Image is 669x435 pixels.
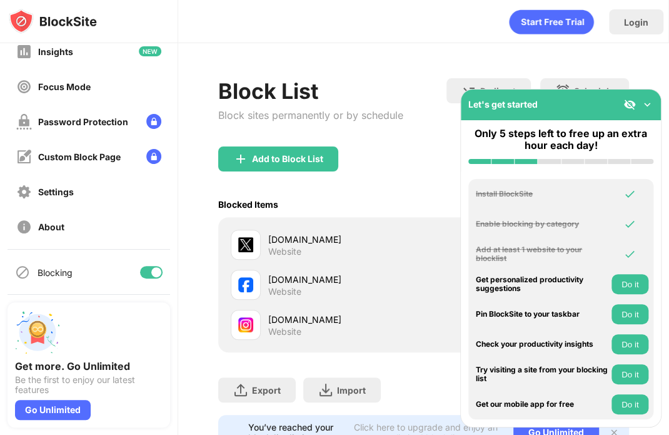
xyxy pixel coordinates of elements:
[238,237,253,252] img: favicons
[146,114,161,129] img: lock-menu.svg
[574,86,614,96] div: Schedule
[623,218,636,230] img: omni-check.svg
[146,149,161,164] img: lock-menu.svg
[252,154,323,164] div: Add to Block List
[623,98,636,111] img: eye-not-visible.svg
[476,400,608,409] div: Get our mobile app for free
[641,98,653,111] img: omni-setup-toggle.svg
[218,109,403,121] div: Block sites permanently or by schedule
[15,360,163,372] div: Get more. Go Unlimited
[509,9,594,34] div: animation
[476,275,608,294] div: Get personalized productivity suggestions
[218,78,403,104] div: Block List
[15,310,60,355] img: push-unlimited.svg
[623,248,636,260] img: omni-check.svg
[611,364,648,384] button: Do it
[16,184,32,200] img: settings-off.svg
[38,116,128,127] div: Password Protection
[139,46,161,56] img: new-icon.svg
[16,149,32,165] img: customize-block-page-off.svg
[476,366,608,384] div: Try visiting a site from your blocking list
[611,334,648,354] button: Do it
[38,187,74,197] div: Settings
[476,190,608,198] div: Install BlockSite
[238,277,253,292] img: favicons
[16,79,32,95] img: focus-off.svg
[15,265,30,280] img: blocking-icon.svg
[9,9,97,34] img: logo-blocksite.svg
[15,375,163,395] div: Be the first to enjoy our latest features
[480,86,516,96] div: Redirect
[337,385,366,396] div: Import
[38,222,64,232] div: About
[38,46,73,57] div: Insights
[611,304,648,324] button: Do it
[38,81,91,92] div: Focus Mode
[38,151,121,162] div: Custom Block Page
[38,267,73,278] div: Blocking
[238,317,253,332] img: favicons
[268,233,423,246] div: [DOMAIN_NAME]
[268,286,301,297] div: Website
[611,394,648,414] button: Do it
[468,99,538,110] div: Let's get started
[16,114,32,130] img: password-protection-off.svg
[268,246,301,257] div: Website
[476,220,608,228] div: Enable blocking by category
[218,199,278,210] div: Blocked Items
[16,219,32,235] img: about-off.svg
[252,385,281,396] div: Export
[476,310,608,319] div: Pin BlockSite to your taskbar
[468,128,653,151] div: Only 5 steps left to free up an extra hour each day!
[15,400,91,420] div: Go Unlimited
[268,326,301,337] div: Website
[476,245,608,264] div: Add at least 1 website to your blocklist
[268,273,423,286] div: [DOMAIN_NAME]
[624,17,648,28] div: Login
[476,340,608,349] div: Check your productivity insights
[623,188,636,200] img: omni-check.svg
[268,313,423,326] div: [DOMAIN_NAME]
[611,274,648,294] button: Do it
[16,44,32,59] img: insights-off.svg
